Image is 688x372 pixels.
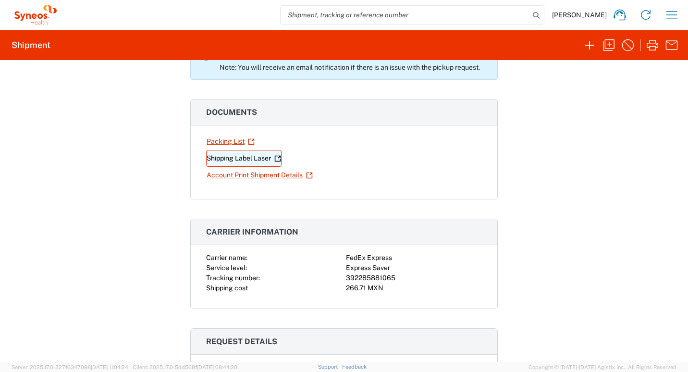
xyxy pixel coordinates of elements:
[346,263,482,273] div: Express Saver
[12,39,50,51] h2: Shipment
[281,6,529,24] input: Shipment, tracking or reference number
[206,284,248,292] span: Shipping cost
[346,253,482,263] div: FedEx Express
[342,364,367,370] a: Feedback
[206,274,260,282] span: Tracking number:
[206,227,298,236] span: Carrier information
[206,133,255,150] a: Packing List
[206,108,257,117] span: Documents
[206,337,277,346] span: Request details
[206,264,247,272] span: Service level:
[206,254,247,261] span: Carrier name:
[133,364,237,370] span: Client: 2025.17.0-5dd568f
[206,167,313,184] a: Account Print Shipment Details
[346,283,482,293] div: 266.71 MXN
[528,363,676,372] span: Copyright © [DATE]-[DATE] Agistix Inc., All Rights Reserved
[12,364,128,370] span: Server: 2025.17.0-327f6347098
[318,364,342,370] a: Support
[346,273,482,283] div: 392285881065
[91,364,128,370] span: [DATE] 11:04:24
[197,364,237,370] span: [DATE] 08:44:20
[552,11,607,19] span: [PERSON_NAME]
[206,150,282,167] a: Shipping Label Laser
